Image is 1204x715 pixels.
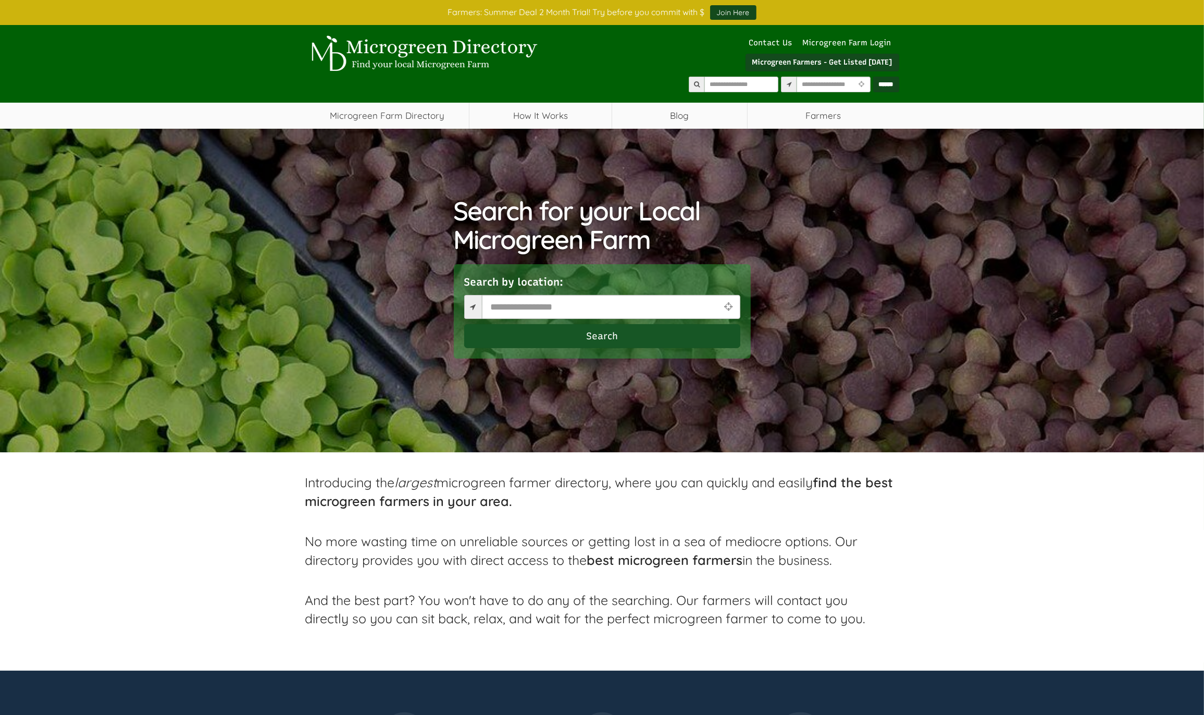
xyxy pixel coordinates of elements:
[748,103,899,129] span: Farmers
[469,103,612,129] a: How It Works
[464,324,740,348] button: Search
[710,5,756,20] a: Join Here
[454,196,751,254] h1: Search for your Local Microgreen Farm
[305,474,893,509] strong: find the best microgreen farmers in your area.
[297,5,907,20] div: Farmers: Summer Deal 2 Month Trial! Try before you commit with $
[803,38,897,47] a: Microgreen Farm Login
[395,474,437,490] em: largest
[305,533,858,568] span: No more wasting time on unreliable sources or getting lost in a sea of mediocre options. Our dire...
[746,54,899,71] a: Microgreen Farmers - Get Listed [DATE]
[305,103,469,129] a: Microgreen Farm Directory
[744,38,798,47] a: Contact Us
[612,103,747,129] a: Blog
[305,592,866,627] span: And the best part? You won't have to do any of the searching. Our farmers will contact you direct...
[587,552,743,568] strong: best microgreen farmers
[305,474,893,509] span: Introducing the microgreen farmer directory, where you can quickly and easily
[464,275,564,290] label: Search by location:
[856,81,867,88] i: Use Current Location
[305,35,540,72] img: Microgreen Directory
[721,302,735,312] i: Use Current Location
